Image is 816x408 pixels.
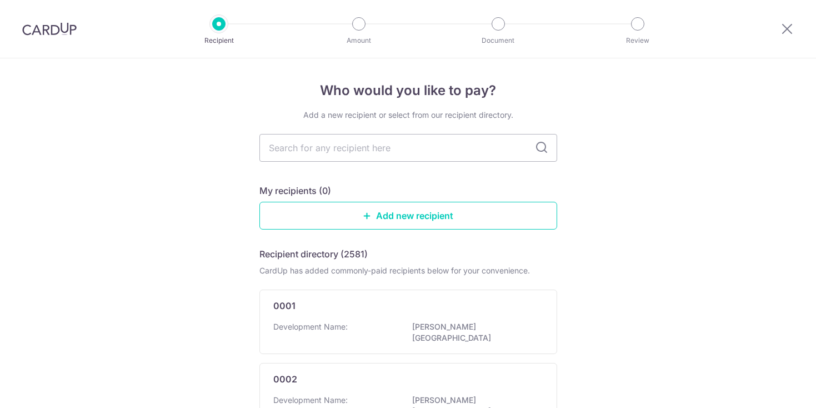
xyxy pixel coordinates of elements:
[457,35,539,46] p: Document
[273,372,297,386] p: 0002
[273,395,348,406] p: Development Name:
[259,134,557,162] input: Search for any recipient here
[259,110,557,121] div: Add a new recipient or select from our recipient directory.
[412,321,537,344] p: [PERSON_NAME][GEOGRAPHIC_DATA]
[259,247,368,261] h5: Recipient directory (2581)
[22,22,77,36] img: CardUp
[259,265,557,276] div: CardUp has added commonly-paid recipients below for your convenience.
[259,202,557,230] a: Add new recipient
[259,81,557,101] h4: Who would you like to pay?
[273,299,296,312] p: 0001
[273,321,348,332] p: Development Name:
[597,35,679,46] p: Review
[318,35,400,46] p: Amount
[178,35,260,46] p: Recipient
[259,184,331,197] h5: My recipients (0)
